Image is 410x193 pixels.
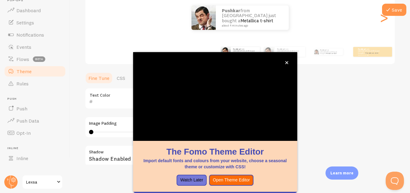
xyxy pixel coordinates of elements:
span: Settings [16,20,34,26]
span: Dashboard [16,7,41,13]
a: Metallica t-shirt [240,52,253,54]
img: Fomo [221,47,231,57]
div: The Fomo Theme EditorImport default fonts and colours from your website, choose a seasonal theme ... [133,52,297,193]
a: Flows beta [4,53,66,65]
strong: pushkar [277,48,284,50]
p: from [GEOGRAPHIC_DATA] just bought a [358,48,382,55]
button: Save [382,4,406,16]
img: Fomo [314,49,319,54]
small: about 4 minutes ago [222,24,281,27]
span: Rules [16,80,29,87]
img: Fomo [264,47,274,57]
label: Image Padding [89,121,263,126]
a: Dashboard [4,4,66,16]
strong: pushkar [320,49,326,51]
a: Opt-In [4,127,66,139]
strong: pushkar [358,48,365,50]
iframe: Help Scout Beacon - Open [386,172,404,190]
img: Fomo [191,5,216,30]
a: CSS [113,72,129,84]
span: Push Data [16,118,39,124]
p: from [GEOGRAPHIC_DATA] just bought a [277,48,303,55]
h1: The Fomo Theme Editor [140,146,290,158]
a: Metallica t-shirt [326,52,336,54]
button: close, [284,59,290,66]
a: Theme [4,65,66,77]
a: Settings [4,16,66,29]
span: Events [16,44,31,50]
span: Push [7,97,66,101]
span: beta [33,56,45,62]
strong: pushkar [222,8,240,13]
a: Metallica t-shirt [284,52,298,54]
a: Fine Tune [85,72,113,84]
strong: pushkar [233,48,240,50]
span: Theme [16,68,32,74]
span: Inline [7,146,66,150]
span: Push [16,105,27,112]
a: Inline [4,152,66,164]
a: Notifications [4,29,66,41]
span: Notifications [16,32,44,38]
p: Learn more [330,170,353,176]
button: Open Theme Editor [209,175,253,186]
p: from [GEOGRAPHIC_DATA] just bought a [233,48,257,55]
p: from [GEOGRAPHIC_DATA] just bought a [320,48,340,55]
a: Metallica t-shirt [365,52,378,54]
button: Watch Later [177,175,207,186]
p: Import default fonts and colours from your website, choose a seasonal theme or customize with CSS! [140,158,290,170]
a: Rules [4,77,66,90]
span: Flows [16,56,29,62]
a: Metallica t-shirt [240,18,273,23]
div: Learn more [326,166,358,180]
div: Shadow Enabled [85,145,267,167]
a: Push Data [4,115,66,127]
p: from [GEOGRAPHIC_DATA] just bought a [222,8,283,27]
a: Events [4,41,66,53]
a: Push [4,102,66,115]
span: Inline [16,155,28,161]
span: Opt-In [16,130,31,136]
small: about 4 minutes ago [277,54,302,55]
small: about 4 minutes ago [358,54,382,55]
